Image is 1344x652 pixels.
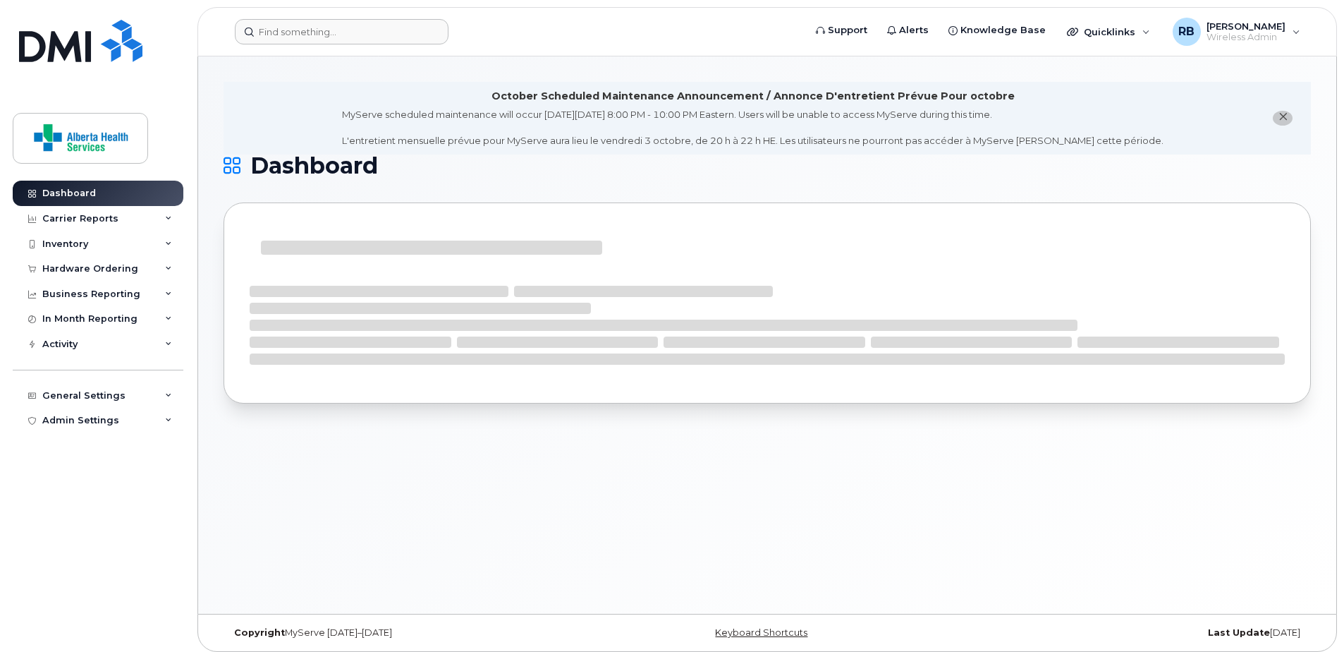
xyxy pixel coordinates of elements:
div: MyServe [DATE]–[DATE] [224,627,586,639]
strong: Last Update [1208,627,1270,638]
div: October Scheduled Maintenance Announcement / Annonce D'entretient Prévue Pour octobre [491,89,1015,104]
strong: Copyright [234,627,285,638]
span: Dashboard [250,155,378,176]
a: Keyboard Shortcuts [715,627,807,638]
button: close notification [1273,111,1293,126]
div: [DATE] [948,627,1311,639]
div: MyServe scheduled maintenance will occur [DATE][DATE] 8:00 PM - 10:00 PM Eastern. Users will be u... [342,108,1163,147]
